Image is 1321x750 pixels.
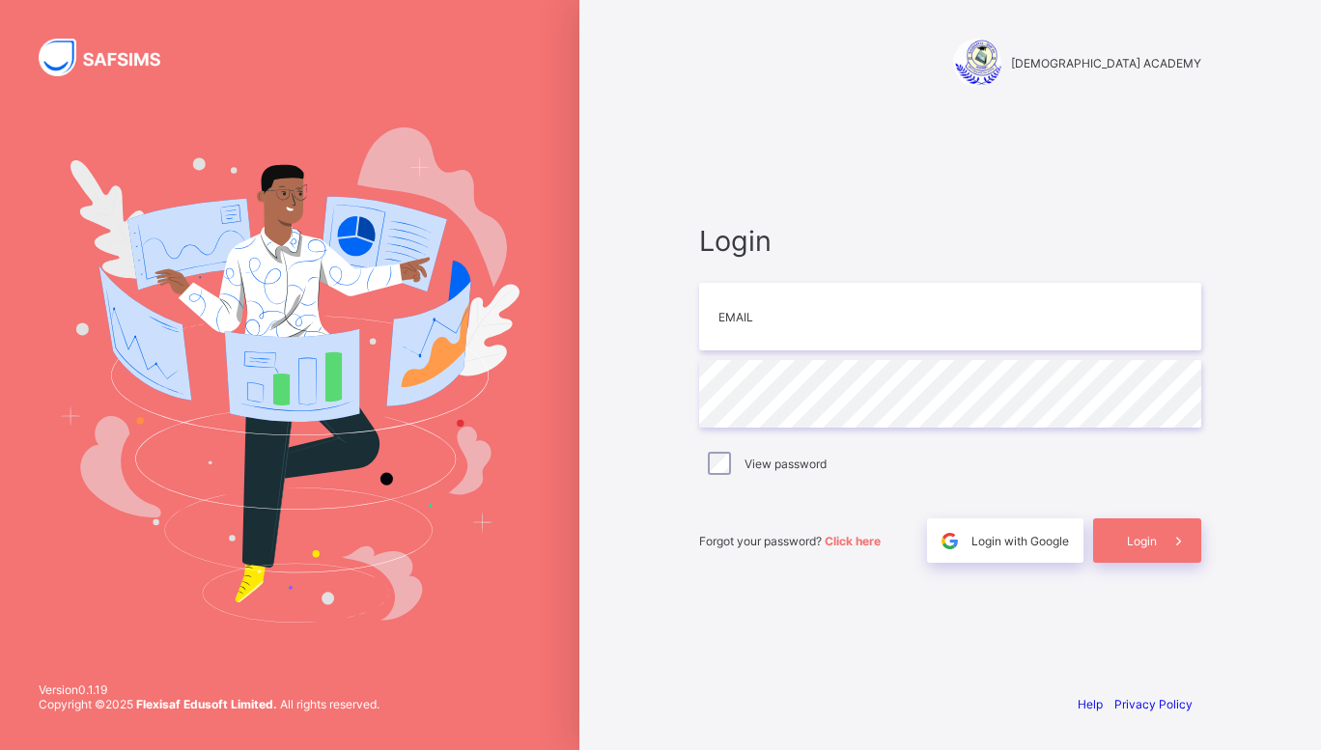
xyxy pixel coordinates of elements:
[745,457,827,471] label: View password
[825,534,881,548] a: Click here
[39,697,379,711] span: Copyright © 2025 All rights reserved.
[1078,697,1103,711] a: Help
[699,224,1201,258] span: Login
[699,534,881,548] span: Forgot your password?
[1011,56,1201,70] span: [DEMOGRAPHIC_DATA] ACADEMY
[136,697,277,711] strong: Flexisaf Edusoft Limited.
[39,682,379,697] span: Version 0.1.19
[39,39,183,76] img: SAFSIMS Logo
[971,534,1069,548] span: Login with Google
[1114,697,1193,711] a: Privacy Policy
[1127,534,1157,548] span: Login
[939,530,961,552] img: google.396cfc9801f0270233282035f929180a.svg
[60,127,520,622] img: Hero Image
